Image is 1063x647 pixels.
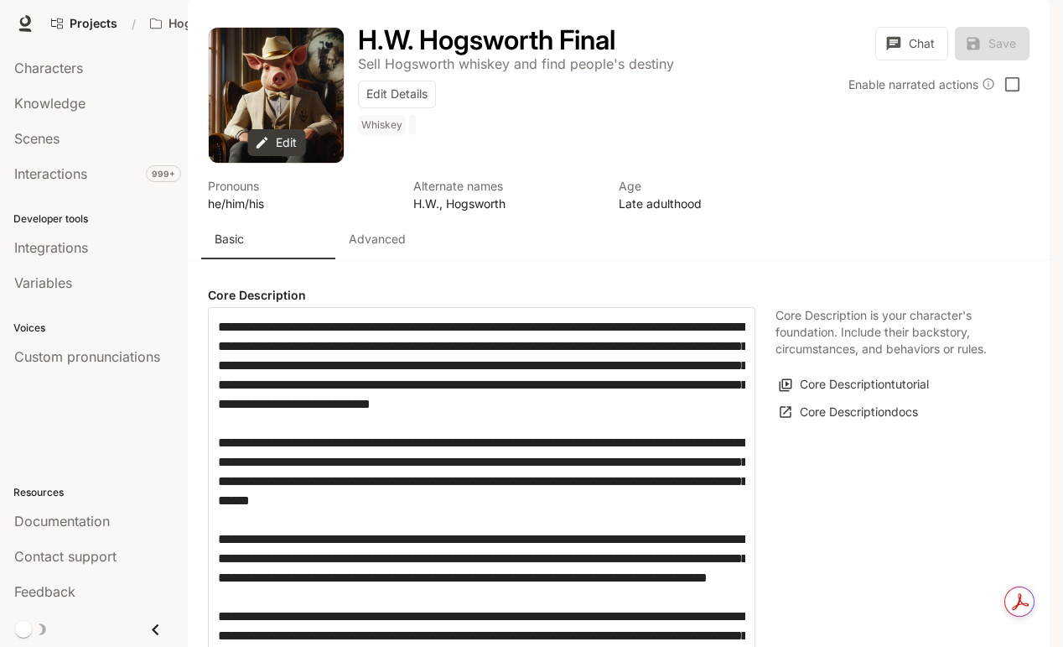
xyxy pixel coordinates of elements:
[44,7,125,40] a: Go to projects
[208,195,393,212] p: he/him/his
[619,195,804,212] p: Late adulthood
[413,177,599,212] button: Open character details dialog
[208,177,393,195] p: Pronouns
[775,371,933,399] button: Core Descriptiontutorial
[209,28,344,163] button: Open character avatar dialog
[361,118,402,132] p: Whiskey
[70,17,117,31] span: Projects
[848,76,995,93] div: Enable narrated actions
[775,307,1009,357] p: Core Description is your character's foundation. Include their backstory, circumstances, and beha...
[358,115,409,135] span: Whiskey
[208,177,393,212] button: Open character details dialog
[247,129,305,157] button: Edit
[125,15,143,33] div: /
[358,55,674,72] p: Sell Hogsworth whiskey and find people's destiny
[358,27,615,54] button: Open character details dialog
[413,195,599,212] p: H.W., Hogsworth
[209,28,344,163] div: Avatar image
[349,231,406,248] p: Advanced
[358,115,419,142] button: Open character details dialog
[143,7,259,40] button: Open workspace menu
[208,287,755,304] h4: Core Description
[358,54,674,74] button: Open character details dialog
[215,231,244,248] p: Basic
[775,399,922,426] a: Core Descriptiondocs
[358,81,436,108] button: Edit Details
[169,17,233,31] p: Hogsworth
[619,177,804,195] p: Age
[875,27,948,60] button: Chat
[413,177,599,195] p: Alternate names
[358,23,615,56] h1: H.W. Hogsworth Final
[619,177,804,212] button: Open character details dialog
